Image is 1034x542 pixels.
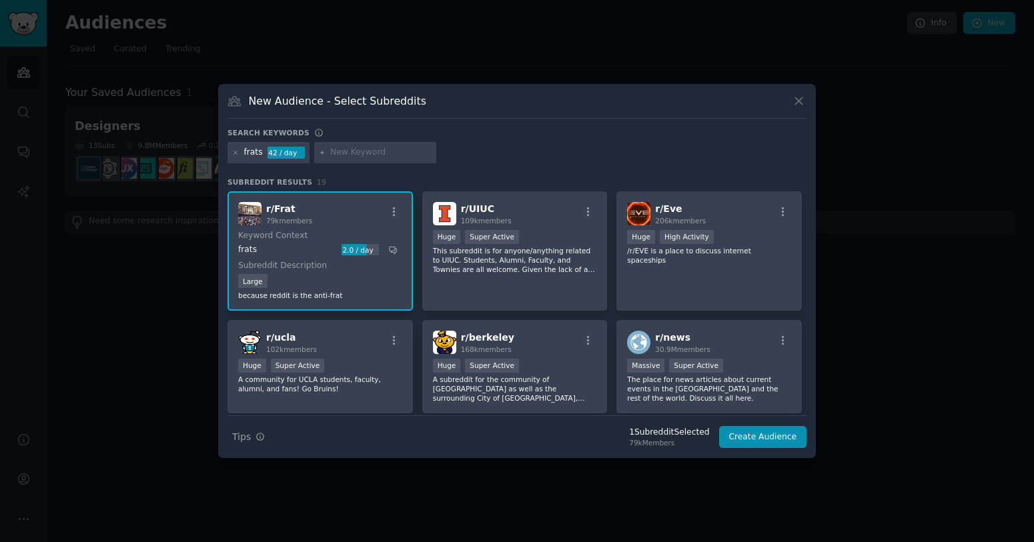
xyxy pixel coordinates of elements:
[227,128,310,137] h3: Search keywords
[627,375,791,403] p: The place for news articles about current events in the [GEOGRAPHIC_DATA] and the rest of the wor...
[465,230,519,244] div: Super Active
[629,427,709,439] div: 1 Subreddit Selected
[238,291,402,300] p: because reddit is the anti-frat
[655,217,706,225] span: 206k members
[342,244,379,256] div: 2.0 / day
[266,217,312,225] span: 79k members
[330,147,432,159] input: New Keyword
[465,359,519,373] div: Super Active
[238,375,402,393] p: A community for UCLA students, faculty, alumni, and fans! Go Bruins!
[232,430,251,444] span: Tips
[238,274,268,288] div: Large
[627,202,650,225] img: Eve
[719,426,807,449] button: Create Audience
[244,147,263,159] div: frats
[433,246,597,274] p: This subreddit is for anyone/anything related to UIUC. Students, Alumni, Faculty, and Townies are...
[238,202,262,225] img: Frat
[627,230,655,244] div: Huge
[271,359,325,373] div: Super Active
[627,331,650,354] img: news
[660,230,714,244] div: High Activity
[317,178,326,186] span: 19
[461,203,494,214] span: r/ UIUC
[238,230,398,242] dt: Keyword Context
[238,359,266,373] div: Huge
[227,425,270,449] button: Tips
[268,147,305,159] div: 42 / day
[669,359,723,373] div: Super Active
[266,203,296,214] span: r/ Frat
[461,217,512,225] span: 109k members
[238,260,402,272] dt: Subreddit Description
[627,246,791,265] p: /r/EVE is a place to discuss internet spaceships
[249,94,426,108] h3: New Audience - Select Subreddits
[238,331,262,354] img: ucla
[433,375,597,403] p: A subreddit for the community of [GEOGRAPHIC_DATA] as well as the surrounding City of [GEOGRAPHIC...
[655,203,682,214] span: r/ Eve
[266,345,317,353] span: 102k members
[266,332,296,343] span: r/ ucla
[433,230,461,244] div: Huge
[227,177,312,187] span: Subreddit Results
[433,202,456,225] img: UIUC
[238,244,337,256] div: frats
[655,332,690,343] span: r/ news
[627,359,664,373] div: Massive
[461,345,512,353] span: 168k members
[433,331,456,354] img: berkeley
[655,345,710,353] span: 30.9M members
[461,332,514,343] span: r/ berkeley
[629,438,709,447] div: 79k Members
[433,359,461,373] div: Huge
